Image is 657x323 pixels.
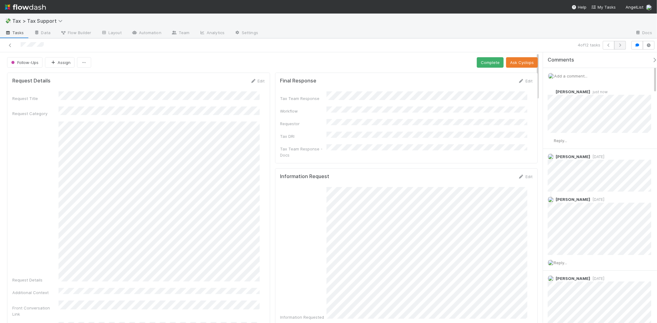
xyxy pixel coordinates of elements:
[477,57,504,68] button: Complete
[280,314,326,320] div: Information Requested
[572,4,586,10] div: Help
[556,89,590,94] span: [PERSON_NAME]
[554,138,567,143] span: Reply...
[630,28,657,38] a: Docs
[96,28,127,38] a: Layout
[60,30,91,36] span: Flow Builder
[518,174,533,179] a: Edit
[5,18,11,23] span: 💸
[12,78,51,84] h5: Request Details
[166,28,194,38] a: Team
[591,5,616,10] span: My Tasks
[280,146,326,158] div: Tax Team Response - Docs
[548,138,554,144] img: avatar_66854b90-094e-431f-b713-6ac88429a2b8.png
[548,89,554,95] img: avatar_66854b90-094e-431f-b713-6ac88429a2b8.png
[556,154,590,159] span: [PERSON_NAME]
[578,42,600,48] span: 4 of 12 tasks
[626,5,643,10] span: AngelList
[556,197,590,202] span: [PERSON_NAME]
[280,121,326,127] div: Requestor
[548,154,554,160] img: avatar_d45d11ee-0024-4901-936f-9df0a9cc3b4e.png
[554,260,567,265] span: Reply...
[590,197,604,202] span: [DATE]
[55,28,96,38] a: Flow Builder
[127,28,166,38] a: Automation
[548,57,574,63] span: Comments
[45,57,75,68] button: Assign
[10,60,39,65] span: Follow-Ups
[548,73,554,79] img: avatar_66854b90-094e-431f-b713-6ac88429a2b8.png
[12,110,59,117] div: Request Category
[194,28,229,38] a: Analytics
[12,95,59,102] div: Request Title
[12,305,59,317] div: Front Conversation Link
[518,78,533,83] a: Edit
[280,108,326,114] div: Workflow
[229,28,263,38] a: Settings
[280,78,317,84] h5: Final Response
[556,276,590,281] span: [PERSON_NAME]
[548,260,554,266] img: avatar_66854b90-094e-431f-b713-6ac88429a2b8.png
[591,4,616,10] a: My Tasks
[590,154,604,159] span: [DATE]
[250,78,265,83] a: Edit
[280,133,326,139] div: Tax DRI
[280,173,330,180] h5: Information Request
[646,4,652,10] img: avatar_66854b90-094e-431f-b713-6ac88429a2b8.png
[280,95,326,102] div: Tax Team Response
[554,74,587,78] span: Add a comment...
[29,28,55,38] a: Data
[590,90,608,94] span: just now
[5,30,24,36] span: Tasks
[5,2,46,12] img: logo-inverted-e16ddd16eac7371096b0.svg
[590,276,604,281] span: [DATE]
[12,18,66,24] span: Tax > Tax Support
[548,275,554,281] img: avatar_cc3a00d7-dd5c-4a2f-8d58-dd6545b20c0d.png
[548,197,554,203] img: avatar_f2899df2-d2b9-483b-a052-ca3b1db2e5e2.png
[12,289,59,296] div: Additional Context
[12,277,59,283] div: Request Details
[7,57,43,68] button: Follow-Ups
[506,57,538,68] button: Ask Cyclops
